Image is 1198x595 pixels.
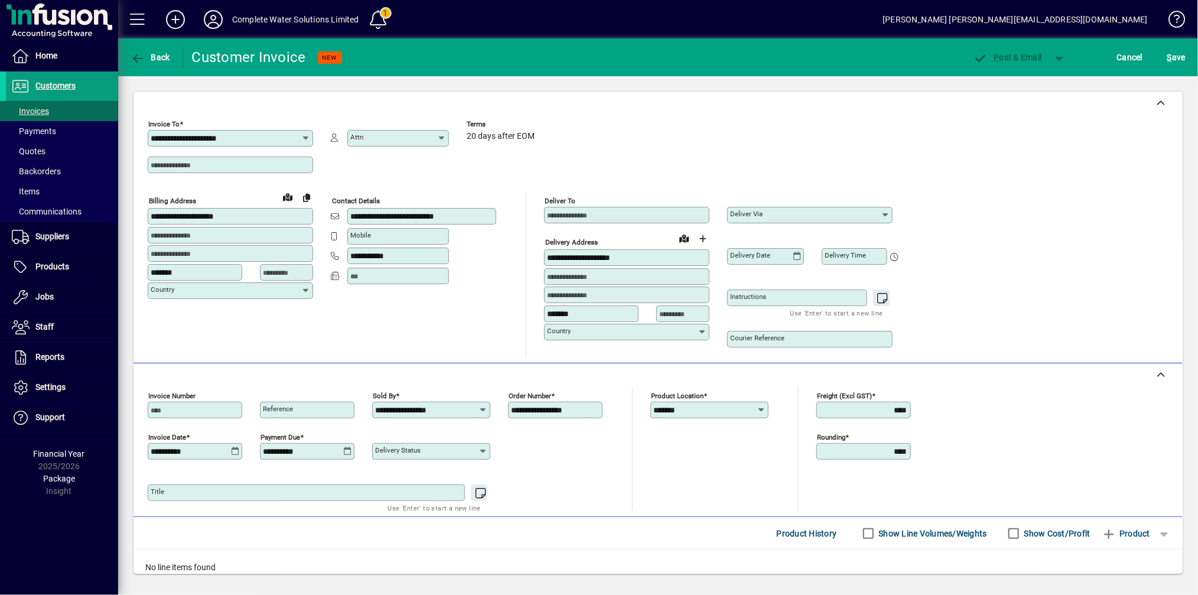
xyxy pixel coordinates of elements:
a: Support [6,403,118,433]
span: Jobs [35,292,54,301]
button: Cancel [1114,47,1146,68]
a: Home [6,41,118,71]
mat-label: Invoice date [148,433,186,441]
a: Quotes [6,141,118,161]
mat-label: Instructions [730,292,766,301]
mat-label: Sold by [373,392,396,400]
button: Post & Email [968,47,1048,68]
span: Package [43,474,75,483]
span: Backorders [12,167,61,176]
a: Items [6,181,118,201]
button: Product History [772,523,842,544]
a: Payments [6,121,118,141]
span: 20 days after EOM [467,132,535,141]
mat-label: Order number [509,392,551,400]
span: Quotes [12,147,45,156]
mat-label: Courier Reference [730,334,784,342]
a: Settings [6,373,118,402]
a: Backorders [6,161,118,181]
mat-label: Invoice To [148,120,180,128]
mat-label: Delivery time [825,251,866,259]
span: Invoices [12,106,49,116]
label: Show Cost/Profit [1022,528,1090,539]
mat-label: Rounding [817,433,845,441]
button: Save [1164,47,1189,68]
a: Invoices [6,101,118,121]
span: Home [35,51,57,60]
span: ave [1167,48,1186,67]
div: [PERSON_NAME] [PERSON_NAME][EMAIL_ADDRESS][DOMAIN_NAME] [883,10,1148,29]
mat-hint: Use 'Enter' to start a new line [388,501,481,515]
a: Knowledge Base [1160,2,1183,41]
span: Suppliers [35,232,69,241]
span: S [1167,53,1172,62]
a: Reports [6,343,118,372]
button: Product [1096,523,1156,544]
a: Suppliers [6,222,118,252]
a: Products [6,252,118,282]
mat-label: Deliver To [545,197,575,205]
mat-label: Country [547,327,571,335]
button: Back [128,47,173,68]
span: Terms [467,121,538,128]
mat-label: Attn [350,133,363,141]
div: Complete Water Solutions Limited [232,10,359,29]
mat-label: Reference [263,405,293,413]
span: NEW [323,54,337,61]
span: ost & Email [974,53,1042,62]
a: View on map [675,229,694,248]
span: Product History [777,524,837,543]
div: No line items found [134,550,1183,586]
span: Financial Year [34,449,85,459]
a: Communications [6,201,118,222]
button: Choose address [694,229,712,248]
mat-label: Country [151,285,174,294]
a: Jobs [6,282,118,312]
span: Staff [35,322,54,331]
span: Support [35,412,65,422]
span: Communications [12,207,82,216]
mat-label: Deliver via [730,210,763,218]
mat-label: Delivery status [375,446,421,454]
span: Products [35,262,69,271]
div: Customer Invoice [192,48,306,67]
a: View on map [278,187,297,206]
button: Profile [194,9,232,30]
mat-label: Title [151,487,164,496]
span: Items [12,187,40,196]
span: Payments [12,126,56,136]
button: Copy to Delivery address [297,188,316,207]
label: Show Line Volumes/Weights [877,528,987,539]
span: Customers [35,81,76,90]
mat-label: Product location [651,392,704,400]
mat-label: Invoice number [148,392,196,400]
span: Cancel [1117,48,1143,67]
span: Back [131,53,170,62]
app-page-header-button: Back [118,47,183,68]
a: Staff [6,313,118,342]
mat-hint: Use 'Enter' to start a new line [790,306,883,320]
span: Product [1102,524,1150,543]
mat-label: Freight (excl GST) [817,392,872,400]
button: Add [157,9,194,30]
span: Reports [35,352,64,362]
span: P [994,53,1000,62]
span: Settings [35,382,66,392]
mat-label: Payment due [261,433,300,441]
mat-label: Delivery date [730,251,770,259]
mat-label: Mobile [350,231,371,239]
